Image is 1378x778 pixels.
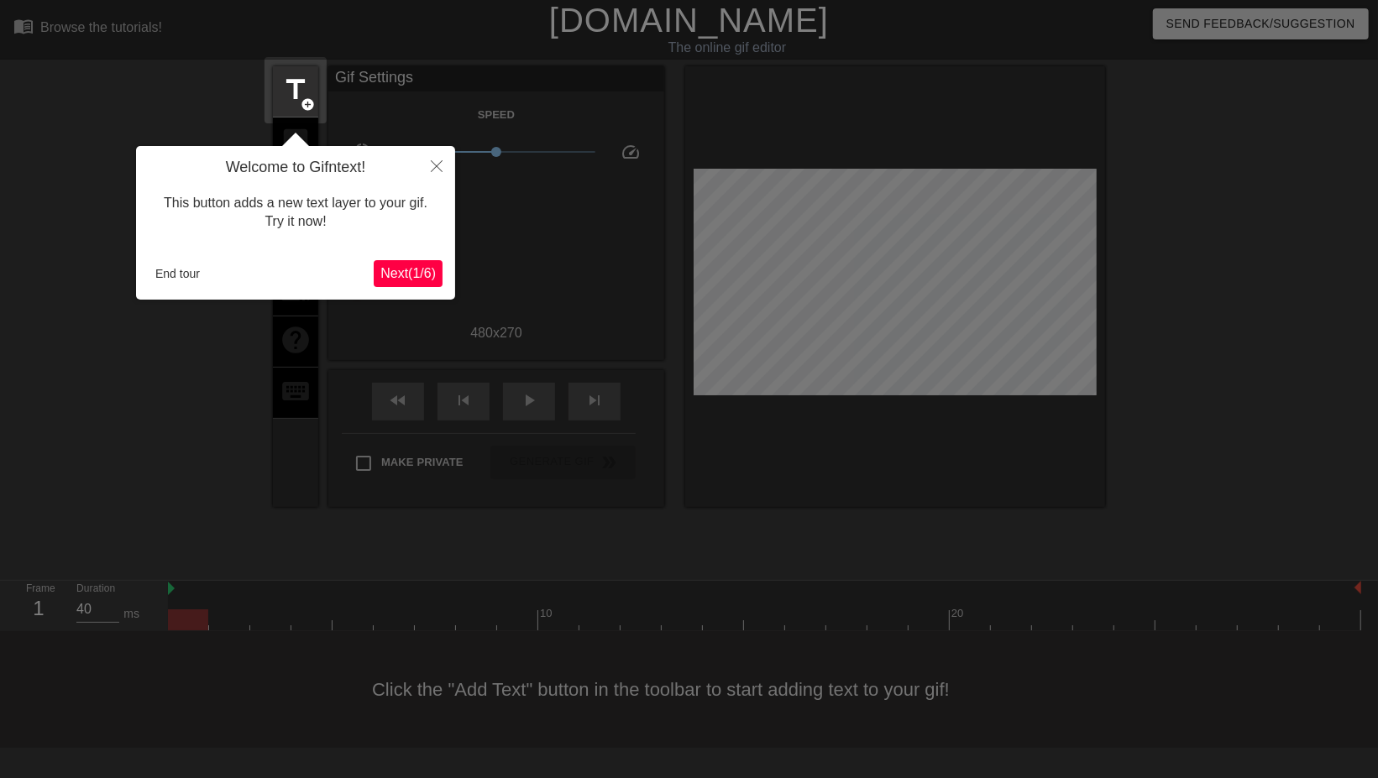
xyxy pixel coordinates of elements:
button: Close [418,146,455,185]
h4: Welcome to Gifntext! [149,159,443,177]
button: End tour [149,261,207,286]
button: Next [374,260,443,287]
span: Next ( 1 / 6 ) [380,266,436,280]
div: This button adds a new text layer to your gif. Try it now! [149,177,443,248]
